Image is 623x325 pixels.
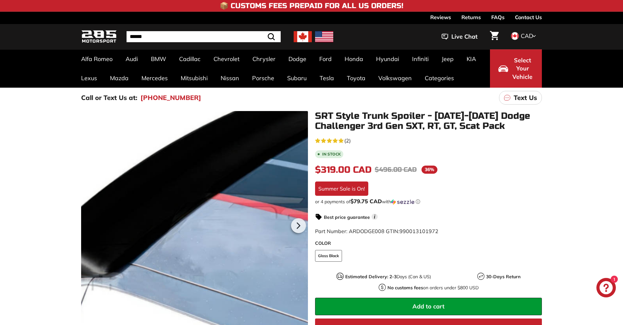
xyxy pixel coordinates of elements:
b: In stock [322,152,341,156]
label: COLOR [315,240,542,247]
strong: Best price guarantee [324,214,370,220]
p: Days (Can & US) [345,273,431,280]
button: Live Chat [433,29,486,45]
a: Text Us [499,91,542,105]
a: Ford [313,49,338,69]
p: on orders under $800 USD [387,284,479,291]
span: Add to cart [412,303,445,310]
div: or 4 payments of$79.75 CADwithSezzle Click to learn more about Sezzle [315,198,542,205]
strong: Estimated Delivery: 2-3 [345,274,397,280]
button: Select Your Vehicle [490,49,542,88]
inbox-online-store-chat: Shopify online store chat [594,278,618,299]
a: Chevrolet [207,49,246,69]
strong: 30-Days Return [486,274,520,280]
a: Alfa Romeo [75,49,119,69]
p: Call or Text Us at: [81,93,137,103]
a: Hyundai [370,49,406,69]
a: Cadillac [173,49,207,69]
a: Tesla [313,69,340,88]
div: or 4 payments of with [315,198,542,205]
span: 990013101972 [399,228,438,234]
a: Categories [418,69,460,88]
a: 5.0 rating (2 votes) [315,136,542,144]
a: Cart [486,26,503,48]
a: Mazda [104,69,135,88]
a: Mitsubishi [174,69,214,88]
a: Subaru [281,69,313,88]
span: 36% [421,166,437,174]
span: $496.00 CAD [375,166,417,174]
span: Select Your Vehicle [511,56,533,81]
a: Returns [461,12,481,23]
a: Audi [119,49,144,69]
span: Live Chat [451,32,478,41]
span: (2) [344,137,351,144]
a: Dodge [282,49,313,69]
a: Infiniti [406,49,435,69]
a: Lexus [75,69,104,88]
span: $319.00 CAD [315,164,372,175]
a: Chrysler [246,49,282,69]
strong: No customs fees [387,285,423,291]
h1: SRT Style Trunk Spoiler - [DATE]-[DATE] Dodge Challenger 3rd Gen SXT, RT, GT, Scat Pack [315,111,542,131]
a: BMW [144,49,173,69]
p: Text Us [514,93,537,103]
div: Summer Sale is On! [315,181,368,196]
a: Reviews [430,12,451,23]
a: Nissan [214,69,246,88]
a: KIA [460,49,483,69]
span: CAD [521,32,533,40]
a: Toyota [340,69,372,88]
a: Contact Us [515,12,542,23]
h4: 📦 Customs Fees Prepaid for All US Orders! [220,2,403,10]
a: FAQs [491,12,505,23]
img: Sezzle [391,199,414,205]
span: $79.75 CAD [350,198,382,205]
a: Jeep [435,49,460,69]
a: [PHONE_NUMBER] [140,93,201,103]
a: Volkswagen [372,69,418,88]
button: Add to cart [315,298,542,315]
span: i [372,214,378,220]
img: Logo_285_Motorsport_areodynamics_components [81,29,117,44]
a: Mercedes [135,69,174,88]
a: Porsche [246,69,281,88]
input: Search [127,31,281,42]
span: Part Number: ARDODGE008 GTIN: [315,228,438,234]
a: Honda [338,49,370,69]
